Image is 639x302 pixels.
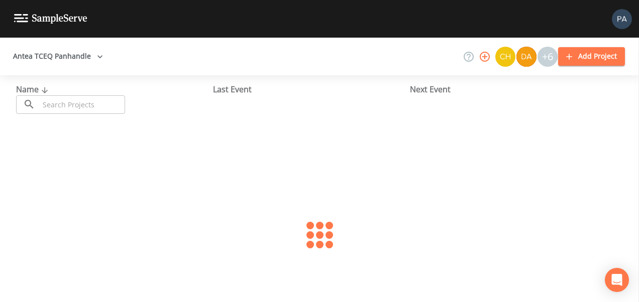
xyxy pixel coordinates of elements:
[516,47,537,67] img: a84961a0472e9debc750dd08a004988d
[39,95,125,114] input: Search Projects
[516,47,537,67] div: David Weber
[213,83,410,95] div: Last Event
[612,9,632,29] img: b17d2fe1905336b00f7c80abca93f3e1
[605,268,629,292] div: Open Intercom Messenger
[16,84,51,95] span: Name
[9,47,107,66] button: Antea TCEQ Panhandle
[410,83,607,95] div: Next Event
[495,47,515,67] img: c74b8b8b1c7a9d34f67c5e0ca157ed15
[14,14,87,24] img: logo
[538,47,558,67] div: +6
[558,47,625,66] button: Add Project
[495,47,516,67] div: Charles Medina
